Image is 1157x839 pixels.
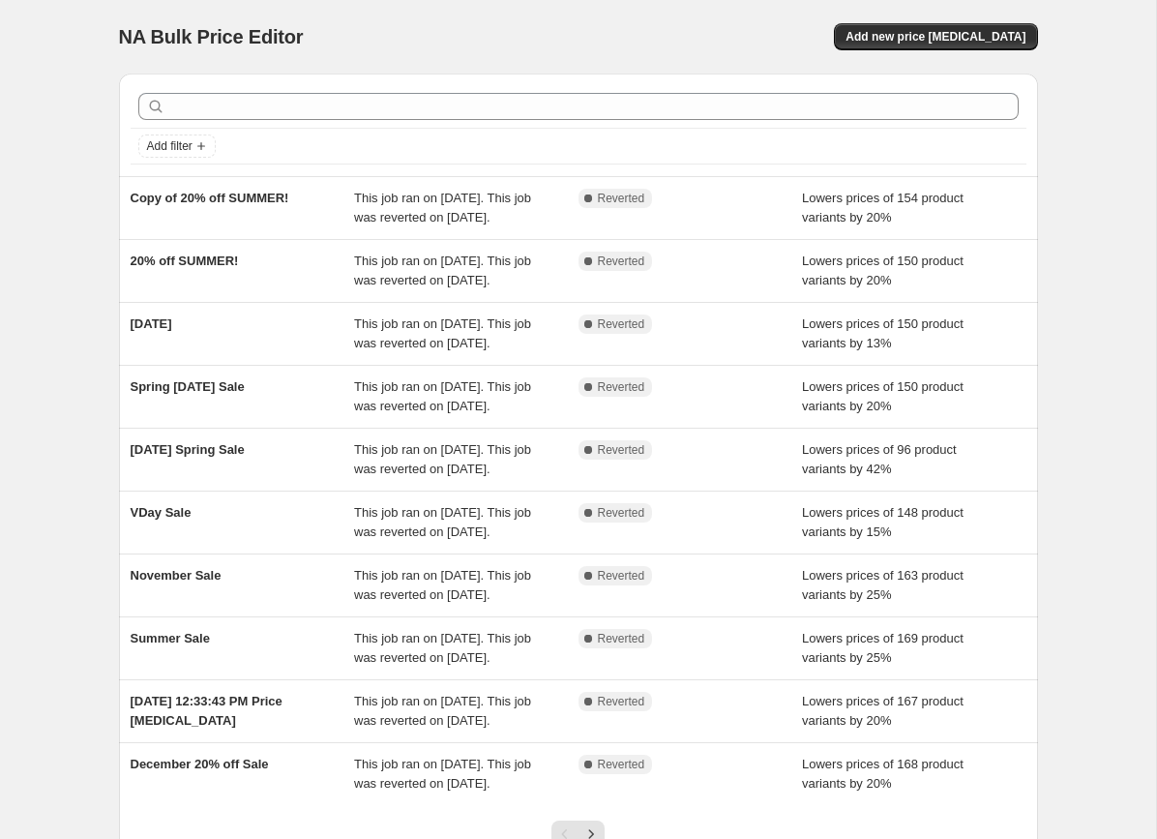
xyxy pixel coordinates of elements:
span: Reverted [598,568,645,584]
span: This job ran on [DATE]. This job was reverted on [DATE]. [354,254,531,287]
span: Add filter [147,138,193,154]
span: November Sale [131,568,222,583]
span: Reverted [598,757,645,772]
span: December 20% off Sale [131,757,269,771]
span: Lowers prices of 148 product variants by 15% [802,505,964,539]
span: VDay Sale [131,505,192,520]
span: This job ran on [DATE]. This job was reverted on [DATE]. [354,505,531,539]
button: Add filter [138,135,216,158]
span: This job ran on [DATE]. This job was reverted on [DATE]. [354,568,531,602]
span: This job ran on [DATE]. This job was reverted on [DATE]. [354,379,531,413]
span: 20% off SUMMER! [131,254,239,268]
span: Lowers prices of 168 product variants by 20% [802,757,964,791]
span: This job ran on [DATE]. This job was reverted on [DATE]. [354,694,531,728]
span: Lowers prices of 154 product variants by 20% [802,191,964,225]
span: Reverted [598,694,645,709]
span: Reverted [598,442,645,458]
span: [DATE] Spring Sale [131,442,245,457]
span: Spring [DATE] Sale [131,379,245,394]
span: Lowers prices of 150 product variants by 20% [802,379,964,413]
span: Reverted [598,505,645,521]
span: Lowers prices of 150 product variants by 20% [802,254,964,287]
span: [DATE] [131,316,172,331]
button: Add new price [MEDICAL_DATA] [834,23,1037,50]
span: Reverted [598,631,645,646]
span: Lowers prices of 163 product variants by 25% [802,568,964,602]
span: Reverted [598,379,645,395]
span: Reverted [598,254,645,269]
span: Reverted [598,316,645,332]
span: This job ran on [DATE]. This job was reverted on [DATE]. [354,757,531,791]
span: Lowers prices of 150 product variants by 13% [802,316,964,350]
span: NA Bulk Price Editor [119,26,304,47]
span: [DATE] 12:33:43 PM Price [MEDICAL_DATA] [131,694,282,728]
span: This job ran on [DATE]. This job was reverted on [DATE]. [354,191,531,225]
span: Copy of 20% off SUMMER! [131,191,289,205]
span: Summer Sale [131,631,210,645]
span: Lowers prices of 169 product variants by 25% [802,631,964,665]
span: Reverted [598,191,645,206]
span: Lowers prices of 167 product variants by 20% [802,694,964,728]
span: This job ran on [DATE]. This job was reverted on [DATE]. [354,316,531,350]
span: This job ran on [DATE]. This job was reverted on [DATE]. [354,442,531,476]
span: Add new price [MEDICAL_DATA] [845,29,1025,45]
span: Lowers prices of 96 product variants by 42% [802,442,957,476]
span: This job ran on [DATE]. This job was reverted on [DATE]. [354,631,531,665]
